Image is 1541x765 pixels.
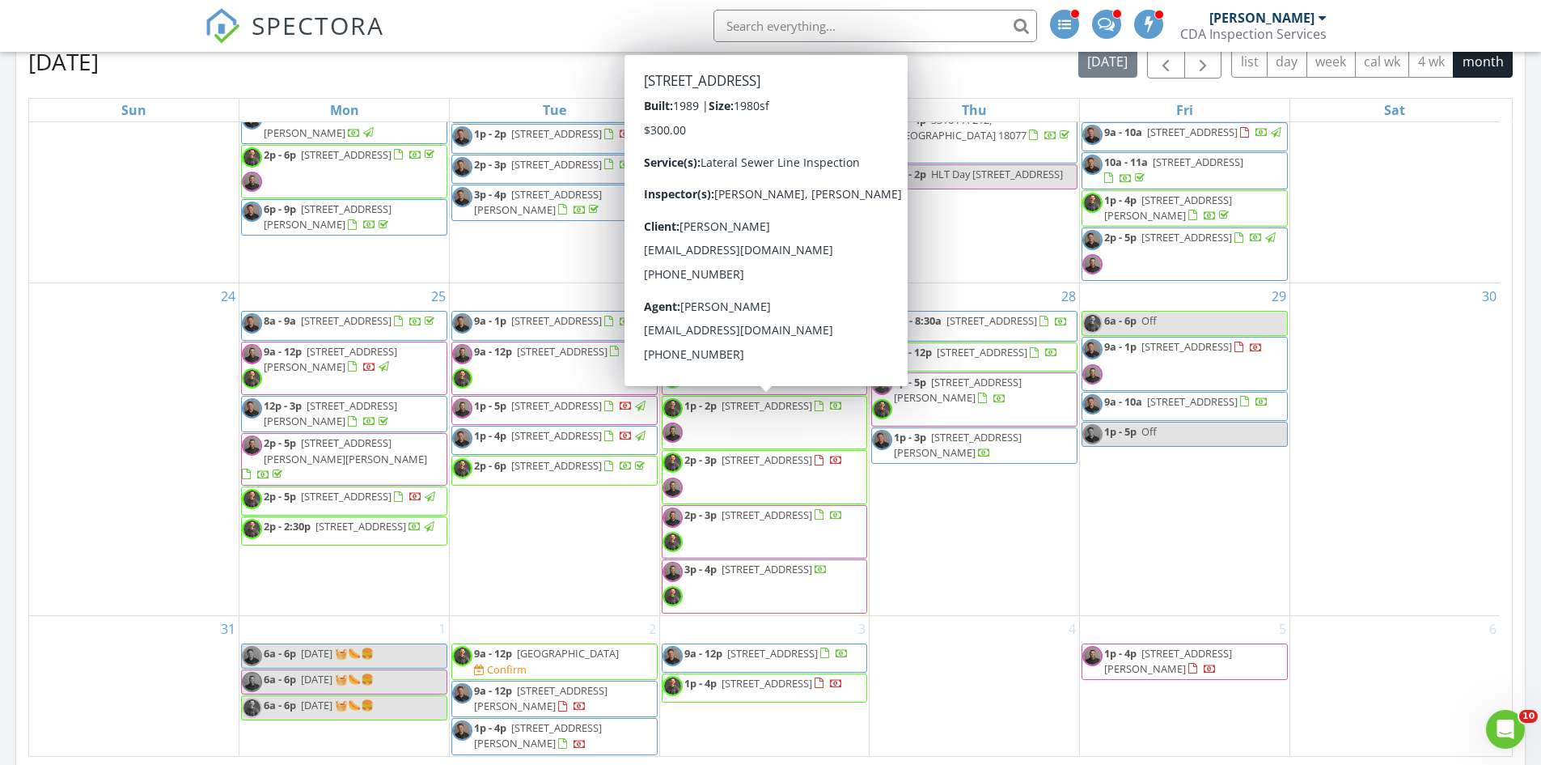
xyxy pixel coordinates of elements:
img: 02082024_cda_headshots_065.jpg [663,532,683,552]
span: 6a - 6p [1104,313,1137,328]
a: 3p - 4p [STREET_ADDRESS] [684,562,828,576]
a: 2p - 5p [STREET_ADDRESS] [1082,227,1288,281]
td: Go to August 28, 2025 [870,283,1080,615]
span: 2p - 3p [684,508,717,522]
a: 1p - 4p [STREET_ADDRESS] [474,428,648,443]
img: resized_dustin_headshots_003.jpg [452,313,472,334]
span: [STREET_ADDRESS][PERSON_NAME] [264,109,397,139]
span: [STREET_ADDRESS] [722,562,812,576]
img: sean_headshot_2.jpg [872,375,892,395]
td: Go to September 1, 2025 [239,615,450,757]
span: 1p - 5p [474,398,506,413]
span: [STREET_ADDRESS] [1147,125,1238,139]
button: [DATE] [1078,46,1137,78]
a: 1p - 4p [STREET_ADDRESS][PERSON_NAME] [1104,193,1232,223]
a: 2p - 3p [STREET_ADDRESS] [474,157,648,172]
span: 1p - 5p [894,375,926,389]
span: 2p - 5p [264,489,296,504]
img: sean_headshot_2.jpg [663,181,683,202]
img: sean_headshot_2.jpg [452,398,472,419]
td: Go to August 26, 2025 [449,283,659,615]
a: 10a - 11a [STREET_ADDRESS] [1104,155,1243,185]
a: 2p - 3p [STREET_ADDRESS] [684,508,843,522]
img: resized_dustin_headshots_003.jpg [872,113,892,133]
td: Go to August 27, 2025 [659,283,870,615]
span: 1p - 2p [474,126,506,141]
a: 1p - 5p [STREET_ADDRESS][PERSON_NAME] [894,375,1022,405]
a: 2p - 5p [STREET_ADDRESS][PERSON_NAME][PERSON_NAME] [242,436,427,481]
img: sean_headshot_2.jpg [242,344,262,364]
button: list [1231,46,1268,78]
img: 02082024_cda_headshots_065.jpg [242,368,262,389]
span: [STREET_ADDRESS] [301,313,392,328]
img: sean_headshot_2.jpg [663,423,683,443]
a: 1p - 5p [STREET_ADDRESS] [474,398,648,413]
a: 2p - 5p [STREET_ADDRESS][PERSON_NAME][PERSON_NAME] [241,433,447,486]
a: 1p - 4p [STREET_ADDRESS][PERSON_NAME] [662,117,868,153]
img: 02082024_cda_headshots_065.jpg [663,676,683,696]
a: Sunday [118,99,150,121]
span: 2p - 3p [474,157,506,172]
a: Go to August 29, 2025 [1268,283,1289,309]
span: 2p - 5p [1104,230,1137,244]
a: 12p - 3p [STREET_ADDRESS][PERSON_NAME] [264,398,397,428]
img: 02082024_cda_headshots_065.jpg [242,698,262,718]
input: Search everything... [713,10,1037,42]
a: 2p - 6p [STREET_ADDRESS] [241,145,447,198]
a: 1p - 3p [STREET_ADDRESS][PERSON_NAME] [871,427,1077,464]
img: resized_dustin_headshots_003.jpg [242,646,262,666]
span: [STREET_ADDRESS][PERSON_NAME] [474,187,602,217]
span: 6a - 6p [264,698,296,712]
a: 2p - 2:30p [STREET_ADDRESS] [241,516,447,546]
button: 4 wk [1408,46,1454,78]
a: 1p - 3p [STREET_ADDRESS][PERSON_NAME] [894,430,1022,460]
span: [STREET_ADDRESS] [1153,155,1243,169]
td: Go to August 21, 2025 [870,4,1080,283]
span: 1p - 2p [684,398,717,413]
img: 02082024_cda_headshots_065.jpg [663,157,683,177]
span: [DATE] 🧺🌭🍔 [301,672,374,686]
span: [STREET_ADDRESS] [511,126,602,141]
span: [STREET_ADDRESS][PERSON_NAME] [894,430,1022,460]
a: 9a - 12p [STREET_ADDRESS] [684,646,849,661]
span: [STREET_ADDRESS] [946,313,1037,328]
td: Go to August 31, 2025 [29,615,239,757]
span: [STREET_ADDRESS] [727,344,818,359]
a: 1p - 4p [STREET_ADDRESS] [662,155,868,208]
span: 9a - 12p [684,646,722,661]
span: 9a - 10a [1104,125,1142,139]
img: resized_dustin_headshots_003.jpg [452,187,472,207]
a: 9a - 10a [STREET_ADDRESS] [1104,125,1284,139]
img: 02082024_cda_headshots_065.jpg [242,489,262,509]
img: 02082024_cda_headshots_065.jpg [663,586,683,606]
span: [STREET_ADDRESS] [1141,339,1232,354]
img: 02082024_cda_headshots_065.jpg [452,368,472,389]
a: Go to August 27, 2025 [848,283,869,309]
span: [STREET_ADDRESS] [511,313,602,328]
a: 2p - 6p [STREET_ADDRESS] [451,456,658,485]
img: 02082024_cda_headshots_065.jpg [663,368,683,389]
a: Monday [327,99,362,121]
img: resized_dustin_headshots_003.jpg [452,157,472,177]
iframe: Intercom live chat [1486,710,1525,749]
span: [STREET_ADDRESS] [937,345,1027,359]
button: Previous month [1147,45,1185,79]
span: [STREET_ADDRESS][PERSON_NAME] [264,344,397,374]
a: 2p - 3p [STREET_ADDRESS] [662,450,868,504]
span: [STREET_ADDRESS] [1141,230,1232,244]
span: [STREET_ADDRESS] [511,428,602,443]
a: 3p - 4p [STREET_ADDRESS][PERSON_NAME] [451,185,658,221]
span: 12p - 3p [264,398,302,413]
a: 2p - 3p [STREET_ADDRESS] [684,453,843,467]
img: sean_headshot_2.jpg [242,672,262,692]
td: Go to August 22, 2025 [1080,4,1290,283]
span: 9a - 11a [684,313,722,328]
a: 1p - 5p [STREET_ADDRESS] [451,396,658,425]
span: [STREET_ADDRESS] [727,313,818,328]
span: [GEOGRAPHIC_DATA] [517,646,619,661]
a: Go to September 1, 2025 [435,616,449,642]
span: Off [1141,424,1157,439]
span: 3316 PA-212, [GEOGRAPHIC_DATA] 18077 [894,113,1027,142]
span: 1p - 4p [684,119,717,134]
a: 2p - 5p [STREET_ADDRESS] [1104,230,1278,244]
